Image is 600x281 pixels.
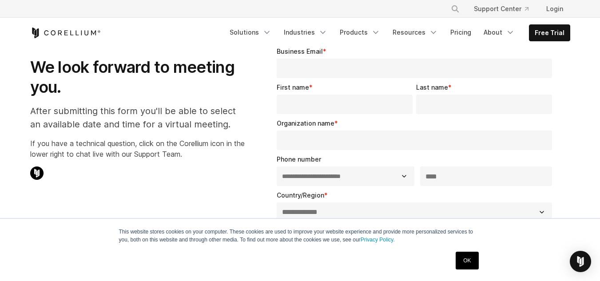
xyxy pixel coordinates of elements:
div: Navigation Menu [224,24,570,41]
div: Open Intercom Messenger [570,251,591,272]
button: Search [447,1,463,17]
a: Solutions [224,24,277,40]
p: After submitting this form you'll be able to select an available date and time for a virtual meet... [30,104,245,131]
span: Organization name [277,119,334,127]
a: Free Trial [529,25,570,41]
h1: We look forward to meeting you. [30,57,245,97]
span: Country/Region [277,191,324,199]
span: Phone number [277,155,321,163]
a: Corellium Home [30,28,101,38]
span: First name [277,83,309,91]
a: Resources [387,24,443,40]
a: Industries [278,24,333,40]
div: Navigation Menu [440,1,570,17]
p: This website stores cookies on your computer. These cookies are used to improve your website expe... [119,228,481,244]
a: Login [539,1,570,17]
a: Products [334,24,385,40]
img: Corellium Chat Icon [30,166,44,180]
a: OK [456,252,478,269]
a: Pricing [445,24,477,40]
span: Last name [416,83,448,91]
p: If you have a technical question, click on the Corellium icon in the lower right to chat live wit... [30,138,245,159]
a: About [478,24,520,40]
a: Support Center [467,1,536,17]
a: Privacy Policy. [361,237,395,243]
span: Business Email [277,47,323,55]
